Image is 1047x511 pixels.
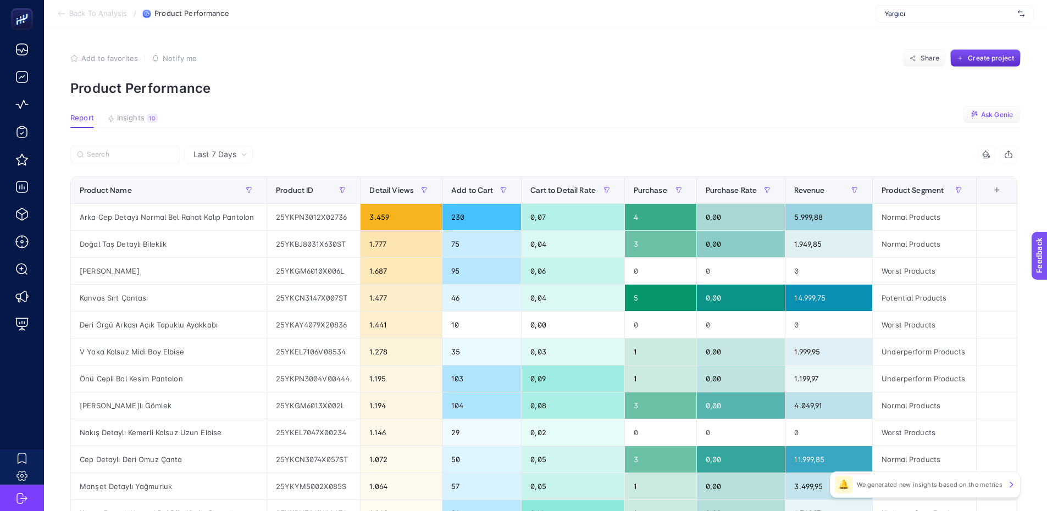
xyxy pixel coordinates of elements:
[522,338,624,365] div: 0,03
[873,338,976,365] div: Underperform Products
[697,338,785,365] div: 0,00
[625,231,696,257] div: 3
[625,473,696,499] div: 1
[154,9,229,18] span: Product Performance
[522,392,624,419] div: 0,08
[873,285,976,311] div: Potential Products
[697,473,785,499] div: 0,00
[968,54,1014,63] span: Create project
[71,231,267,257] div: Doğal Taş Detaylı Bileklik
[903,49,946,67] button: Share
[522,204,624,230] div: 0,07
[70,114,94,123] span: Report
[785,258,872,284] div: 0
[785,285,872,311] div: 14.999,75
[987,186,1007,195] div: +
[361,285,442,311] div: 1.477
[785,338,872,365] div: 1.999,95
[625,258,696,284] div: 0
[697,446,785,473] div: 0,00
[117,114,145,123] span: Insights
[361,204,442,230] div: 3.459
[267,285,360,311] div: 25YKCN3147X007ST
[267,231,360,257] div: 25YKBJ8031X630ST
[873,231,976,257] div: Normal Products
[530,186,596,195] span: Cart to Detail Rate
[1018,8,1024,19] img: svg%3e
[361,365,442,392] div: 1.195
[706,186,757,195] span: Purchase Rate
[794,186,824,195] span: Revenue
[785,392,872,419] div: 4.049,91
[442,392,521,419] div: 104
[361,419,442,446] div: 1.146
[267,419,360,446] div: 25YKEL7047X00234
[634,186,667,195] span: Purchase
[697,285,785,311] div: 0,00
[857,480,1002,489] p: We generated new insights based on the metrics
[625,446,696,473] div: 3
[522,473,624,499] div: 0,05
[147,114,158,123] div: 10
[785,231,872,257] div: 1.949,85
[522,231,624,257] div: 0,04
[7,3,42,12] span: Feedback
[361,231,442,257] div: 1.777
[442,231,521,257] div: 75
[81,54,138,63] span: Add to favorites
[625,419,696,446] div: 0
[522,446,624,473] div: 0,05
[361,473,442,499] div: 1.064
[70,54,138,63] button: Add to favorites
[697,312,785,338] div: 0
[442,419,521,446] div: 29
[451,186,494,195] span: Add to Cart
[785,473,872,499] div: 3.499,95
[785,365,872,392] div: 1.199,97
[835,476,852,493] div: 🔔
[981,110,1013,119] span: Ask Genie
[785,419,872,446] div: 0
[921,54,940,63] span: Share
[361,392,442,419] div: 1.194
[267,392,360,419] div: 25YKGM6013X002L
[522,312,624,338] div: 0,00
[522,258,624,284] div: 0,06
[71,365,267,392] div: Önü Cepli Bol Kesim Pantolon
[267,446,360,473] div: 25YKCN3074X057ST
[80,186,132,195] span: Product Name
[71,419,267,446] div: Nakış Detaylı Kemerli Kolsuz Uzun Elbise
[625,312,696,338] div: 0
[625,204,696,230] div: 4
[882,186,944,195] span: Product Segment
[442,446,521,473] div: 50
[697,392,785,419] div: 0,00
[71,473,267,499] div: Manşet Detaylı Yağmurluk
[697,204,785,230] div: 0,00
[873,446,976,473] div: Normal Products
[71,338,267,365] div: V Yaka Kolsuz Midi Boy Elbise
[785,312,872,338] div: 0
[873,312,976,338] div: Worst Products
[442,258,521,284] div: 95
[69,9,127,18] span: Back To Analysis
[71,446,267,473] div: Cep Detaylı Deri Omuz Çanta
[87,151,174,159] input: Search
[697,231,785,257] div: 0,00
[522,419,624,446] div: 0,02
[267,473,360,499] div: 25YKYM5002X085S
[697,258,785,284] div: 0
[442,338,521,365] div: 35
[873,365,976,392] div: Underperform Products
[697,419,785,446] div: 0
[442,285,521,311] div: 46
[697,365,785,392] div: 0,00
[785,446,872,473] div: 11.999,85
[442,312,521,338] div: 10
[625,392,696,419] div: 3
[442,365,521,392] div: 103
[885,9,1013,18] span: Yargıcı
[193,149,236,160] span: Last 7 Days
[267,338,360,365] div: 25YKEL7106V08534
[625,365,696,392] div: 1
